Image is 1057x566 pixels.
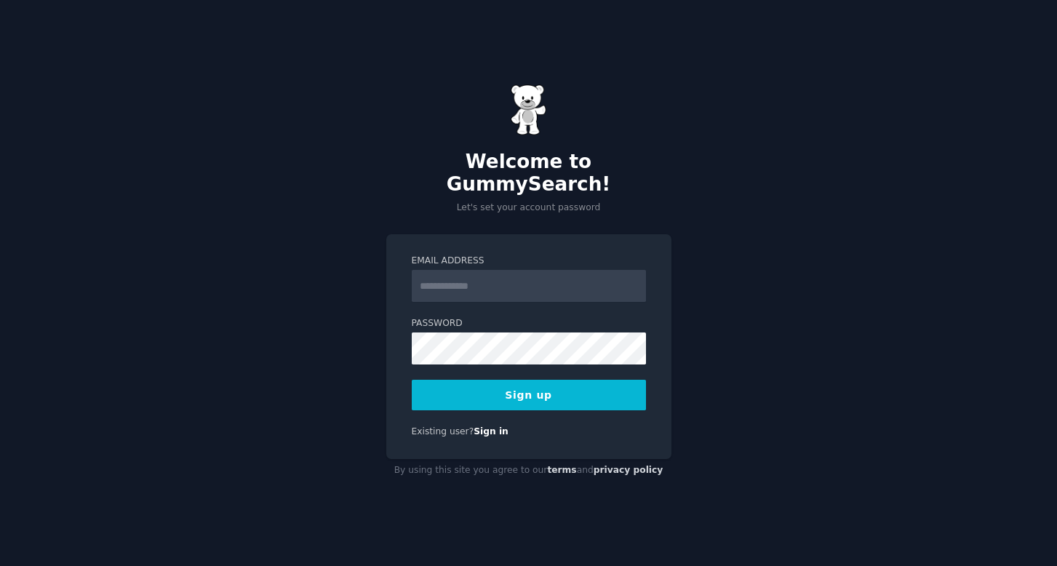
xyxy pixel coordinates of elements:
a: privacy policy [594,465,663,475]
a: Sign in [474,426,508,437]
button: Sign up [412,380,646,410]
h2: Welcome to GummySearch! [386,151,671,196]
p: Let's set your account password [386,202,671,215]
div: By using this site you agree to our and [386,459,671,482]
a: terms [547,465,576,475]
img: Gummy Bear [511,84,547,135]
label: Password [412,317,646,330]
span: Existing user? [412,426,474,437]
label: Email Address [412,255,646,268]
